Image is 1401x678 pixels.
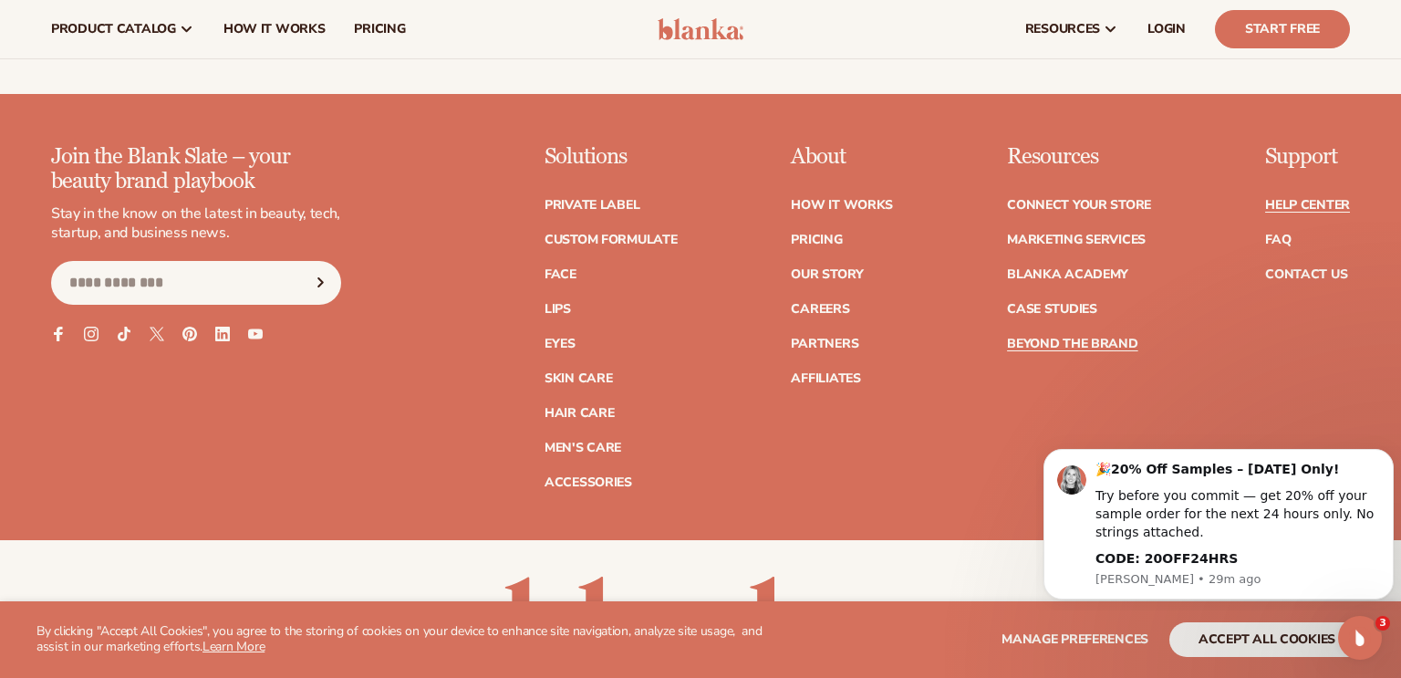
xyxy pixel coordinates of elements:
iframe: Intercom notifications message [1036,433,1401,610]
button: Manage preferences [1001,622,1148,657]
a: Lips [545,303,571,316]
a: FAQ [1265,234,1291,246]
a: Men's Care [545,442,621,454]
p: Resources [1007,145,1151,169]
p: Stay in the know on the latest in beauty, tech, startup, and business news. [51,204,341,243]
p: By clicking "Accept All Cookies", you agree to the storing of cookies on your device to enhance s... [36,624,769,655]
a: Blanka Academy [1007,268,1128,281]
p: About [791,145,893,169]
iframe: Intercom live chat [1338,616,1382,660]
a: Pricing [791,234,842,246]
a: Hair Care [545,407,614,420]
img: logo [658,18,744,40]
a: Start Free [1215,10,1350,48]
span: 3 [1375,616,1390,631]
a: Marketing services [1007,234,1146,246]
a: Case Studies [1007,303,1097,316]
a: Private label [545,199,639,212]
a: Partners [791,338,858,350]
a: Learn More [202,638,265,655]
a: Our Story [791,268,863,281]
span: resources [1025,22,1100,37]
a: Eyes [545,338,576,350]
p: Support [1265,145,1350,169]
a: Help Center [1265,199,1350,212]
a: Accessories [545,476,632,489]
span: LOGIN [1147,22,1186,37]
a: Face [545,268,576,281]
span: Manage preferences [1001,631,1148,648]
a: Beyond the brand [1007,338,1138,350]
a: Affiliates [791,372,860,385]
span: How It Works [223,22,326,37]
p: Join the Blank Slate – your beauty brand playbook [51,145,341,193]
span: pricing [354,22,405,37]
a: Careers [791,303,849,316]
p: Solutions [545,145,678,169]
a: Custom formulate [545,234,678,246]
a: Contact Us [1265,268,1347,281]
button: Subscribe [300,261,340,305]
span: product catalog [51,22,176,37]
a: How It Works [791,199,893,212]
a: Connect your store [1007,199,1151,212]
button: accept all cookies [1169,622,1365,657]
a: Skin Care [545,372,612,385]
